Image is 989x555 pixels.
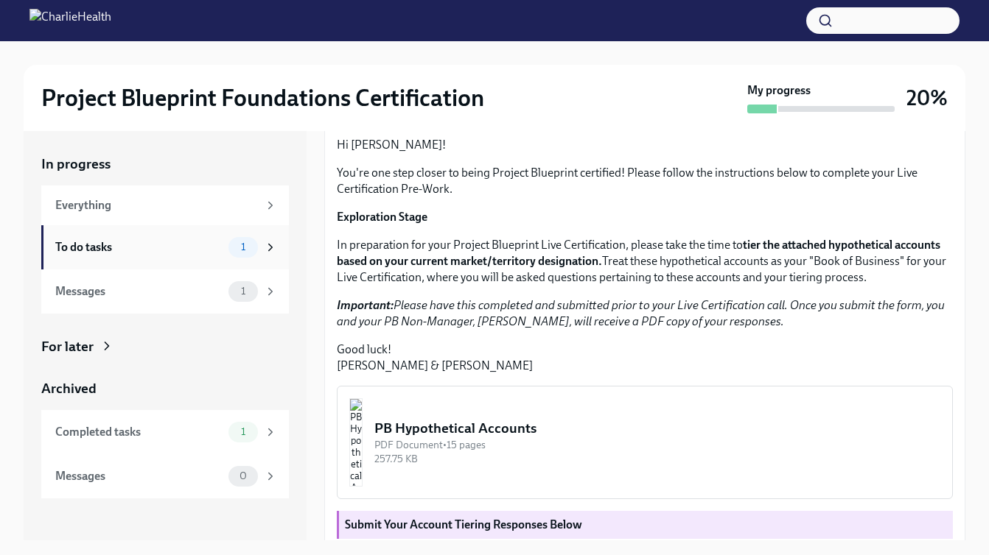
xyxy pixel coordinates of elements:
strong: My progress [747,82,811,99]
strong: Exploration Stage [337,210,427,224]
h3: 20% [906,85,948,111]
p: Good luck! [PERSON_NAME] & [PERSON_NAME] [337,342,953,374]
p: In preparation for your Project Blueprint Live Certification, please take the time to Treat these... [337,237,953,286]
a: Everything [41,185,289,225]
h2: Project Blueprint Foundations Certification [41,83,484,113]
div: Everything [55,197,258,213]
a: To do tasks1 [41,225,289,269]
strong: Important: [337,298,394,312]
span: 0 [231,470,256,481]
div: To do tasks [55,239,223,255]
a: Messages1 [41,269,289,314]
em: Please have this completed and submitted prior to your Live Certification call. Once you submit t... [337,298,945,328]
span: 1 [232,286,254,297]
div: Messages [55,283,223,300]
div: 257.75 KB [374,452,940,466]
p: Hi [PERSON_NAME]! [337,137,953,153]
a: In progress [41,155,289,174]
div: For later [41,337,94,356]
a: For later [41,337,289,356]
button: PB Hypothetical AccountsPDF Document•15 pages257.75 KB [337,386,953,499]
a: Completed tasks1 [41,410,289,454]
img: CharlieHealth [29,9,111,32]
span: 1 [232,241,254,252]
a: Messages0 [41,454,289,498]
strong: Submit Your Account Tiering Responses Below [345,517,582,531]
div: PDF Document • 15 pages [374,438,940,452]
div: Messages [55,468,223,484]
a: Archived [41,379,289,398]
p: You're one step closer to being Project Blueprint certified! Please follow the instructions below... [337,165,953,197]
div: Completed tasks [55,424,223,440]
div: PB Hypothetical Accounts [374,419,940,438]
img: PB Hypothetical Accounts [349,398,363,487]
span: 1 [232,426,254,437]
